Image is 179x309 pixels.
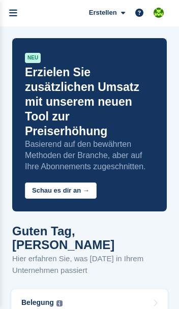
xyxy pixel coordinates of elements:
[12,253,167,276] p: Hier erfahren Sie, was [DATE] in Ihrem Unternehmen passiert
[25,182,97,199] button: Schau es dir an →
[56,300,63,306] img: icon-info-grey-7440780725fd019a000dd9b08b2336e03edf1995a4989e88bcd33f0948082b44.svg
[21,298,54,307] div: Belegung
[154,8,164,18] img: Stefano
[25,53,41,63] div: NEU
[25,65,154,139] p: Erzielen Sie zusätzlichen Umsatz mit unserem neuen Tool zur Preiserhöhung
[89,8,117,18] span: Erstellen
[25,139,154,172] p: Basierend auf den bewährten Methoden der Branche, aber auf Ihre Abonnements zugeschnitten.
[12,224,167,252] h1: Guten Tag, [PERSON_NAME]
